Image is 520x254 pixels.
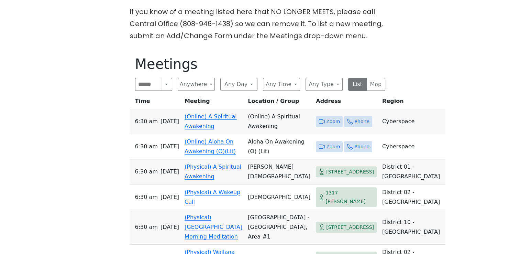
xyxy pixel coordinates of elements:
button: Search [161,78,172,91]
td: [GEOGRAPHIC_DATA] - [GEOGRAPHIC_DATA], Area #1 [245,210,313,245]
th: Meeting [182,96,245,109]
td: [PERSON_NAME][DEMOGRAPHIC_DATA] [245,159,313,184]
button: Any Type [306,78,343,91]
span: [DATE] [161,142,179,151]
span: [DATE] [161,117,179,126]
span: [DATE] [161,222,179,232]
span: Phone [354,117,369,126]
a: (Online) Aloha On Awakening (O)(Lit) [185,138,236,155]
span: 6:30 AM [135,192,158,202]
button: Anywhere [178,78,215,91]
p: If you know of a meeting listed here that NO LONGER MEETS, please call Central Office (808-946-14... [130,6,391,42]
td: Cyberspace [379,109,445,134]
button: Any Time [263,78,300,91]
span: 1317 [PERSON_NAME] [325,189,374,205]
td: (Online) A Spiritual Awakening [245,109,313,134]
th: Location / Group [245,96,313,109]
span: 6:30 AM [135,222,158,232]
span: [DATE] [161,167,179,177]
td: District 02 - [GEOGRAPHIC_DATA] [379,184,445,210]
span: Phone [354,142,369,151]
a: (Physical) A Spiritual Awakening [185,163,241,180]
a: (Online) A Spiritual Awakening [185,113,237,129]
th: Address [313,96,379,109]
a: (Physical) A Wakeup Call [185,189,240,205]
td: District 10 - [GEOGRAPHIC_DATA] [379,210,445,245]
button: Any Day [220,78,257,91]
span: 6:30 AM [135,142,158,151]
th: Time [130,96,182,109]
span: [DATE] [161,192,179,202]
span: [STREET_ADDRESS] [326,223,374,232]
input: Search [135,78,162,91]
td: Cyberspace [379,134,445,159]
td: District 01 - [GEOGRAPHIC_DATA] [379,159,445,184]
span: Zoom [326,142,340,151]
th: Region [379,96,445,109]
span: [STREET_ADDRESS] [326,168,374,176]
button: Map [366,78,385,91]
h1: Meetings [135,56,385,72]
td: Aloha On Awakening (O) (Lit) [245,134,313,159]
td: [DEMOGRAPHIC_DATA] [245,184,313,210]
span: 6:30 AM [135,167,158,177]
button: List [348,78,367,91]
a: (Physical) [GEOGRAPHIC_DATA] Morning Meditation [185,214,242,240]
span: Zoom [326,117,340,126]
span: 6:30 AM [135,117,158,126]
